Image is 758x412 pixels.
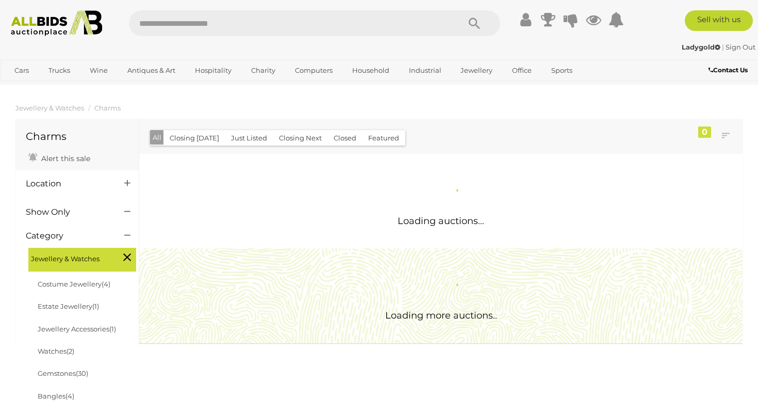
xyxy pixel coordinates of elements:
button: Featured [362,130,405,146]
button: Search [449,10,500,36]
button: Closing [DATE] [163,130,225,146]
span: (1) [109,325,116,333]
h4: Show Only [26,208,109,217]
a: Antiques & Art [121,62,182,79]
a: Cars [8,62,36,79]
span: (4) [102,280,110,288]
h4: Location [26,179,109,188]
span: Loading auctions... [398,215,484,227]
a: Wine [83,62,114,79]
h4: Category [26,231,109,241]
a: Charity [244,62,282,79]
a: Industrial [402,62,448,79]
a: Watches(2) [38,347,74,355]
a: Costume Jewellery(4) [38,280,110,288]
a: Sell with us [685,10,753,31]
span: (2) [67,347,74,355]
span: (4) [65,392,74,400]
button: Closed [327,130,362,146]
span: | [722,43,724,51]
b: Contact Us [708,66,748,74]
a: Computers [288,62,339,79]
a: Hospitality [188,62,238,79]
a: Jewellery & Watches [15,104,84,112]
a: Office [505,62,538,79]
h1: Charms [26,131,128,142]
button: Just Listed [225,130,273,146]
a: Charms [94,104,121,112]
a: Household [345,62,396,79]
a: Alert this sale [26,150,93,165]
span: Alert this sale [39,154,90,163]
a: Ladygold [682,43,722,51]
span: Jewellery & Watches [31,250,108,265]
a: Estate Jewellery(1) [38,302,99,310]
a: Sign Out [726,43,755,51]
button: Closing Next [273,130,328,146]
img: Allbids.com.au [6,10,108,36]
div: 0 [698,126,711,138]
a: Gemstones(30) [38,369,88,377]
span: (30) [76,369,88,377]
a: Jewellery Accessories(1) [38,325,116,333]
a: Sports [545,62,579,79]
span: (1) [92,302,99,310]
a: Bangles(4) [38,392,74,400]
a: [GEOGRAPHIC_DATA] [8,79,94,96]
strong: Ladygold [682,43,720,51]
a: Trucks [42,62,77,79]
span: Loading more auctions.. [385,310,497,321]
button: All [150,130,164,145]
a: Jewellery [454,62,499,79]
a: Contact Us [708,65,750,76]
